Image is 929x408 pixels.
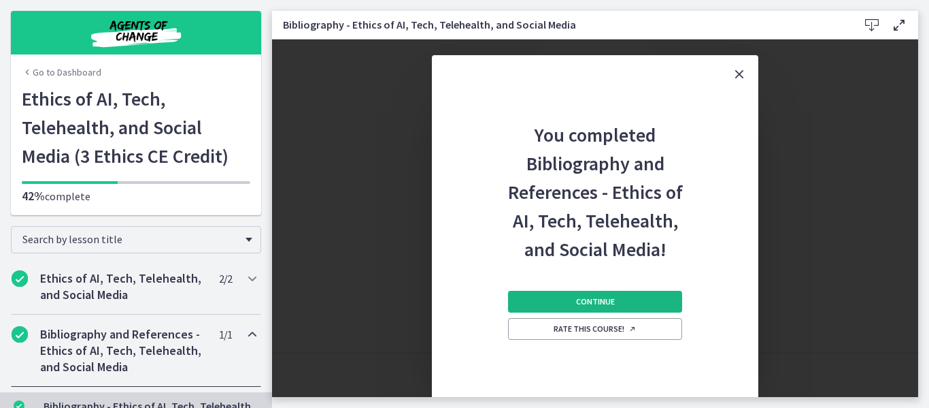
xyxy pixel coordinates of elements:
a: Rate this course! Opens in a new window [508,318,682,340]
p: complete [22,188,250,204]
div: Search by lesson title [11,226,261,253]
span: Rate this course! [554,324,637,334]
button: Continue [508,291,682,313]
i: Opens in a new window [628,325,637,333]
h2: Bibliography and References - Ethics of AI, Tech, Telehealth, and Social Media [40,326,206,375]
span: 2 / 2 [219,270,232,287]
h2: You completed Bibliography and References - Ethics of AI, Tech, Telehealth, and Social Media! [505,93,685,264]
i: Completed [12,326,28,343]
h2: Ethics of AI, Tech, Telehealth, and Social Media [40,270,206,303]
i: Completed [12,270,28,287]
img: Agents of Change [54,16,218,49]
a: Go to Dashboard [22,65,101,79]
h3: Bibliography - Ethics of AI, Tech, Telehealth, and Social Media [283,16,837,33]
span: 42% [22,188,45,204]
span: 1 / 1 [219,326,232,343]
span: Search by lesson title [22,232,239,246]
h1: Ethics of AI, Tech, Telehealth, and Social Media (3 Ethics CE Credit) [22,84,250,170]
span: Continue [576,296,615,307]
button: Close [720,55,758,93]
